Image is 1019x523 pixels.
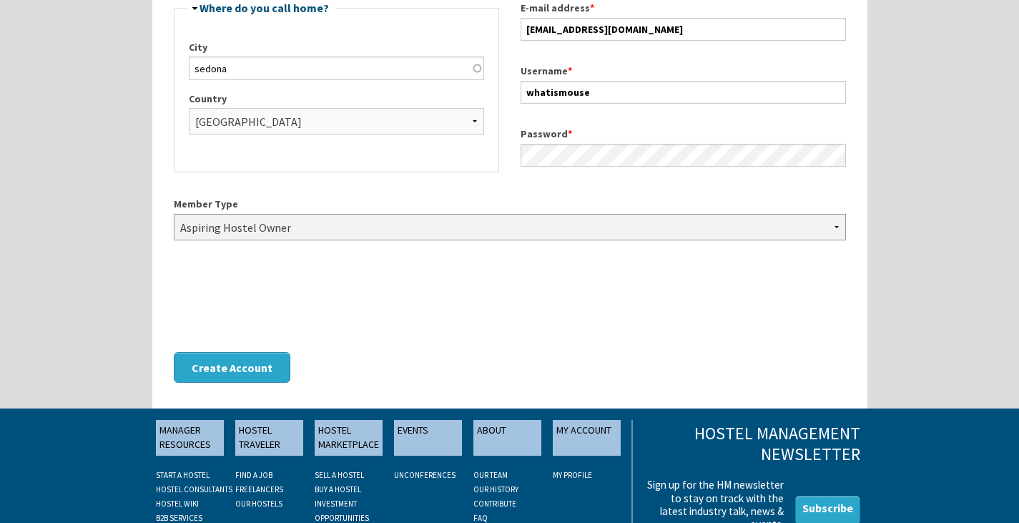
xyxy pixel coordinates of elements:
a: FAQ [473,513,488,523]
a: MANAGER RESOURCES [156,420,224,456]
h3: Hostel Management Newsletter [643,424,860,465]
label: City [189,40,484,55]
a: OUR TEAM [473,470,508,480]
a: HOSTEL CONSULTANTS [156,484,232,494]
a: OUR HISTORY [473,484,518,494]
a: CONTRIBUTE [473,499,516,509]
a: SELL A HOSTEL [315,470,364,480]
a: EVENTS [394,420,462,456]
a: MY ACCOUNT [553,420,621,456]
a: My Profile [553,470,592,480]
span: This field is required. [590,1,594,14]
a: BUY A HOSTEL [315,484,361,494]
label: Password [521,127,846,142]
a: HOSTEL MARKETPLACE [315,420,383,456]
a: UNCONFERENCES [394,470,456,480]
a: HOSTEL TRAVELER [235,420,303,456]
a: HOSTEL WIKI [156,499,199,509]
a: B2B SERVICES [156,513,202,523]
iframe: reCAPTCHA [174,274,391,330]
label: Country [189,92,484,107]
label: E-mail address [521,1,846,16]
a: START A HOSTEL [156,470,210,480]
label: Username [521,64,846,79]
a: INVESTMENT OPPORTUNITIES [315,499,369,523]
a: Where do you call home? [200,1,329,15]
label: Member Type [174,197,846,212]
a: OUR HOSTELS [235,499,282,509]
a: FREELANCERS [235,484,283,494]
button: Create Account [174,352,290,383]
span: This field is required. [568,64,572,77]
a: ABOUT [473,420,541,456]
a: FIND A JOB [235,470,272,480]
span: This field is required. [568,127,572,140]
input: A valid e-mail address. All e-mails from the system will be sent to this address. The e-mail addr... [521,18,846,41]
